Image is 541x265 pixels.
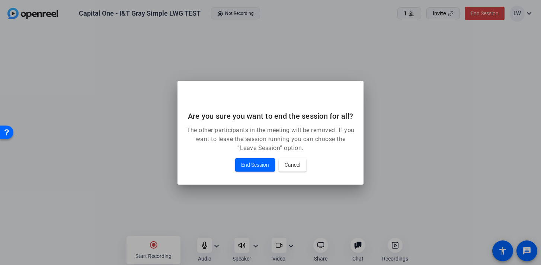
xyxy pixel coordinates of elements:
[285,160,300,169] span: Cancel
[186,110,355,122] h2: Are you sure you want to end the session for all?
[241,160,269,169] span: End Session
[186,126,355,153] p: The other participants in the meeting will be removed. If you want to leave the session running y...
[235,158,275,172] button: End Session
[279,158,306,172] button: Cancel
